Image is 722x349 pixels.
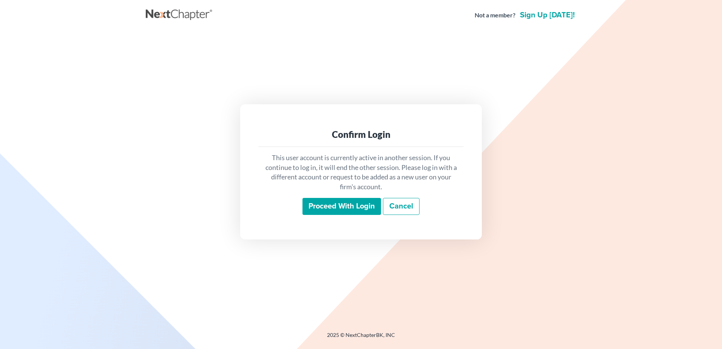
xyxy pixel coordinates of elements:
[146,331,576,345] div: 2025 © NextChapterBK, INC
[302,198,381,215] input: Proceed with login
[475,11,515,20] strong: Not a member?
[518,11,576,19] a: Sign up [DATE]!
[383,198,420,215] a: Cancel
[264,128,458,141] div: Confirm Login
[264,153,458,192] p: This user account is currently active in another session. If you continue to log in, it will end ...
